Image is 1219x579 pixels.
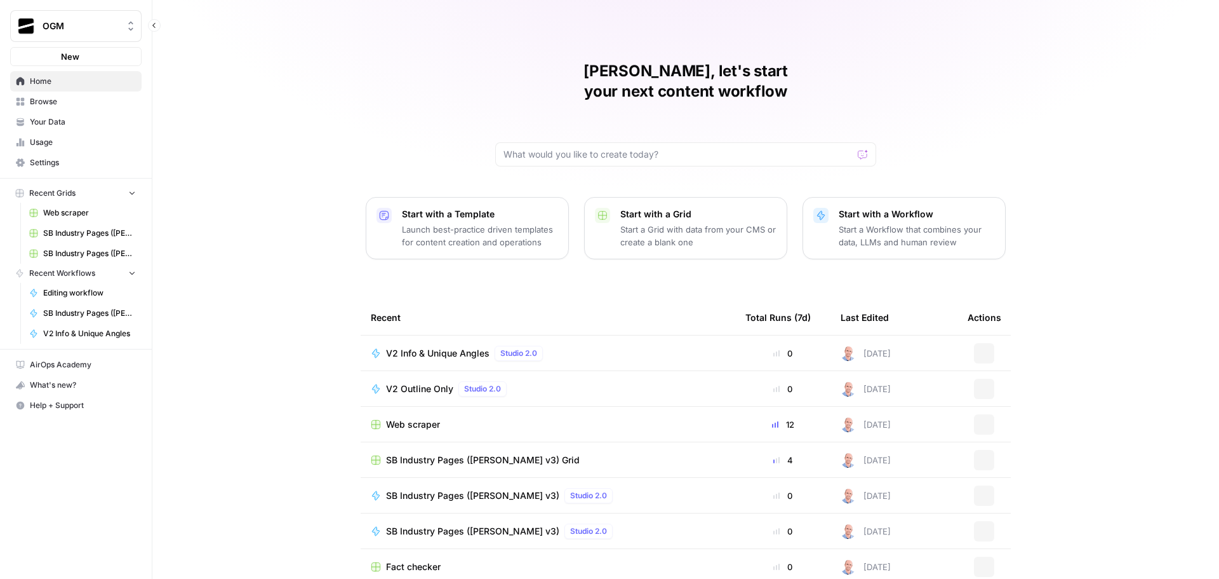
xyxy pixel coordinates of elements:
[745,525,820,538] div: 0
[745,489,820,502] div: 0
[464,383,501,395] span: Studio 2.0
[371,488,725,503] a: SB Industry Pages ([PERSON_NAME] v3)Studio 2.0
[745,561,820,573] div: 0
[841,381,856,397] img: 4tx75zylyv1pt3lh6v9ok7bbf875
[43,20,119,32] span: OGM
[10,47,142,66] button: New
[10,375,142,395] button: What's new?
[841,346,856,361] img: 4tx75zylyv1pt3lh6v9ok7bbf875
[386,418,440,431] span: Web scraper
[10,132,142,153] a: Usage
[570,526,607,537] span: Studio 2.0
[386,525,559,538] span: SB Industry Pages ([PERSON_NAME] v3)
[15,15,37,37] img: OGM Logo
[30,157,136,168] span: Settings
[402,208,558,221] p: Start with a Template
[371,381,725,397] a: V2 Outline OnlyStudio 2.0
[29,187,76,199] span: Recent Grids
[10,112,142,132] a: Your Data
[402,223,558,249] p: Launch best-practice driven templates for content creation and operations
[10,10,142,42] button: Workspace: OGM
[841,524,856,539] img: 4tx75zylyv1pt3lh6v9ok7bbf875
[841,488,891,503] div: [DATE]
[386,489,559,502] span: SB Industry Pages ([PERSON_NAME] v3)
[841,300,889,335] div: Last Edited
[371,561,725,573] a: Fact checker
[503,148,853,161] input: What would you like to create today?
[620,223,776,249] p: Start a Grid with data from your CMS or create a blank one
[23,243,142,264] a: SB Industry Pages ([PERSON_NAME] v3) Grid
[23,283,142,303] a: Editing workflow
[839,208,995,221] p: Start with a Workflow
[841,417,891,432] div: [DATE]
[841,417,856,432] img: 4tx75zylyv1pt3lh6v9ok7bbf875
[43,207,136,219] span: Web scraper
[500,348,537,359] span: Studio 2.0
[841,453,856,468] img: 4tx75zylyv1pt3lh6v9ok7bbf875
[584,197,787,259] button: Start with a GridStart a Grid with data from your CMS or create a blank one
[386,383,453,395] span: V2 Outline Only
[30,76,136,87] span: Home
[841,559,891,575] div: [DATE]
[371,300,725,335] div: Recent
[10,355,142,375] a: AirOps Academy
[43,287,136,299] span: Editing workflow
[366,197,569,259] button: Start with a TemplateLaunch best-practice driven templates for content creation and operations
[10,184,142,203] button: Recent Grids
[61,50,79,63] span: New
[23,303,142,324] a: SB Industry Pages ([PERSON_NAME] v3)
[10,71,142,92] a: Home
[10,264,142,283] button: Recent Workflows
[841,346,891,361] div: [DATE]
[803,197,1006,259] button: Start with a WorkflowStart a Workflow that combines your data, LLMs and human review
[30,137,136,148] span: Usage
[745,383,820,395] div: 0
[495,61,876,102] h1: [PERSON_NAME], let's start your next content workflow
[30,400,136,411] span: Help + Support
[841,381,891,397] div: [DATE]
[839,223,995,249] p: Start a Workflow that combines your data, LLMs and human review
[386,454,580,467] span: SB Industry Pages ([PERSON_NAME] v3) Grid
[10,395,142,416] button: Help + Support
[968,300,1001,335] div: Actions
[745,300,811,335] div: Total Runs (7d)
[23,203,142,223] a: Web scraper
[23,223,142,243] a: SB Industry Pages ([PERSON_NAME] v3) Grid
[371,418,725,431] a: Web scraper
[570,490,607,501] span: Studio 2.0
[23,324,142,344] a: V2 Info & Unique Angles
[29,268,95,279] span: Recent Workflows
[11,376,141,395] div: What's new?
[30,116,136,128] span: Your Data
[386,347,490,360] span: V2 Info & Unique Angles
[841,488,856,503] img: 4tx75zylyv1pt3lh6v9ok7bbf875
[620,208,776,221] p: Start with a Grid
[43,308,136,319] span: SB Industry Pages ([PERSON_NAME] v3)
[10,92,142,112] a: Browse
[745,454,820,467] div: 4
[841,524,891,539] div: [DATE]
[841,559,856,575] img: 4tx75zylyv1pt3lh6v9ok7bbf875
[841,453,891,468] div: [DATE]
[745,347,820,360] div: 0
[10,153,142,173] a: Settings
[371,454,725,467] a: SB Industry Pages ([PERSON_NAME] v3) Grid
[30,96,136,107] span: Browse
[43,328,136,339] span: V2 Info & Unique Angles
[43,228,136,239] span: SB Industry Pages ([PERSON_NAME] v3) Grid
[371,524,725,539] a: SB Industry Pages ([PERSON_NAME] v3)Studio 2.0
[371,346,725,361] a: V2 Info & Unique AnglesStudio 2.0
[30,359,136,371] span: AirOps Academy
[745,418,820,431] div: 12
[43,248,136,259] span: SB Industry Pages ([PERSON_NAME] v3) Grid
[386,561,441,573] span: Fact checker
